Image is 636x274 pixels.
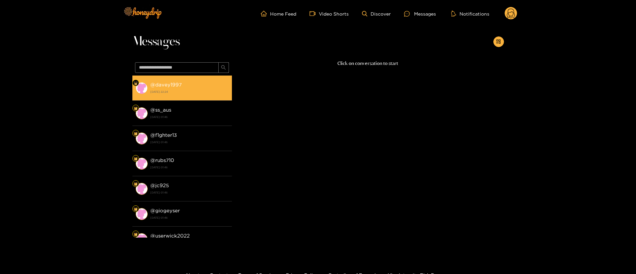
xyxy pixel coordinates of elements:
[136,158,148,170] img: conversation
[136,233,148,245] img: conversation
[150,233,190,239] strong: @ userwick2022
[404,10,436,18] div: Messages
[136,107,148,119] img: conversation
[150,82,182,87] strong: @ davey1997
[134,207,138,211] img: Fan Level
[150,164,229,170] strong: [DATE] 01:46
[261,11,296,17] a: Home Feed
[134,81,138,85] img: Fan Level
[136,183,148,195] img: conversation
[150,215,229,221] strong: [DATE] 01:46
[496,39,501,45] span: appstore-add
[134,157,138,161] img: Fan Level
[150,114,229,120] strong: [DATE] 01:46
[150,183,169,188] strong: @ jc925
[449,10,491,17] button: Notifications
[136,208,148,220] img: conversation
[150,107,171,113] strong: @ ss_aus
[221,65,226,71] span: search
[261,11,270,17] span: home
[310,11,349,17] a: Video Shorts
[150,89,229,95] strong: [DATE] 22:24
[134,182,138,186] img: Fan Level
[218,62,229,73] button: search
[132,34,180,50] span: Messages
[136,133,148,144] img: conversation
[232,60,504,67] p: Click on conversation to start
[362,11,391,17] a: Discover
[134,232,138,236] img: Fan Level
[134,106,138,110] img: Fan Level
[150,132,177,138] strong: @ f1ghter13
[150,157,174,163] strong: @ rubs710
[150,190,229,195] strong: [DATE] 01:46
[134,132,138,136] img: Fan Level
[150,208,180,213] strong: @ giogeyser
[310,11,319,17] span: video-camera
[493,36,504,47] button: appstore-add
[136,82,148,94] img: conversation
[150,139,229,145] strong: [DATE] 01:46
